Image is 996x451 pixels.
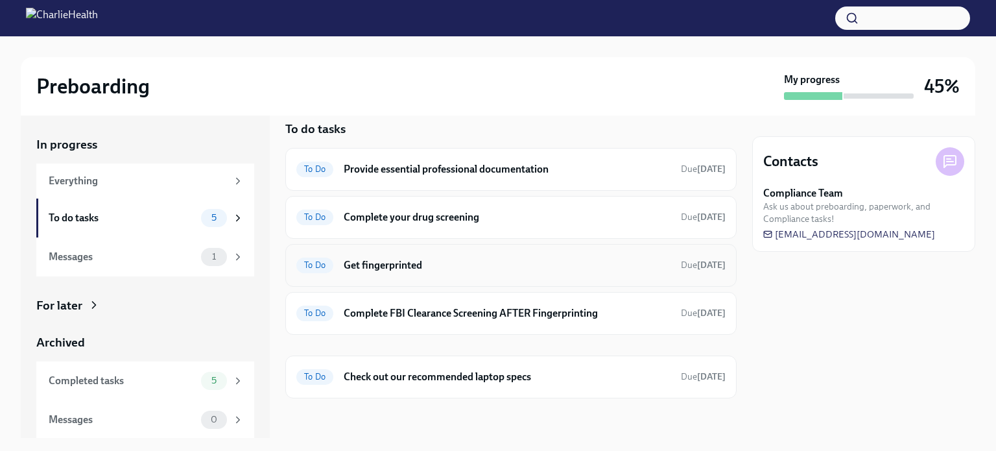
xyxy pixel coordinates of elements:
h6: Get fingerprinted [344,258,670,273]
div: Messages [49,250,196,264]
span: Due [681,164,726,175]
a: Messages1 [36,238,254,276]
h6: Check out our recommended laptop specs [344,370,670,384]
span: To Do [296,164,333,174]
div: Completed tasks [49,374,196,388]
a: To DoProvide essential professional documentationDue[DATE] [296,159,726,180]
a: To DoComplete FBI Clearance Screening AFTER FingerprintingDue[DATE] [296,303,726,324]
a: To do tasks5 [36,199,254,238]
h3: 45% [924,75,960,98]
span: 0 [203,415,225,424]
div: For later [36,297,82,314]
img: CharlieHealth [26,8,98,29]
a: Completed tasks5 [36,361,254,400]
strong: [DATE] [697,260,726,271]
h6: Provide essential professional documentation [344,162,670,177]
h4: Contacts [763,152,818,171]
span: Due [681,371,726,382]
a: Messages0 [36,400,254,439]
span: Due [681,308,726,319]
span: Due [681,260,726,271]
h2: Preboarding [36,73,150,99]
span: To Do [296,308,333,318]
div: Messages [49,413,196,427]
span: 5 [204,376,224,385]
a: [EMAIL_ADDRESS][DOMAIN_NAME] [763,228,935,241]
span: To Do [296,212,333,222]
span: To Do [296,260,333,270]
a: Archived [36,334,254,351]
h6: Complete your drug screening [344,210,670,225]
span: 5 [204,213,224,223]
span: September 29th, 2025 08:00 [681,371,726,383]
strong: [DATE] [697,308,726,319]
span: Ask us about preboarding, paperwork, and Compliance tasks! [763,201,964,225]
div: Everything [49,174,227,188]
a: To DoComplete your drug screeningDue[DATE] [296,207,726,228]
a: For later [36,297,254,314]
strong: Compliance Team [763,186,843,201]
a: To DoGet fingerprintedDue[DATE] [296,255,726,276]
div: To do tasks [49,211,196,225]
a: In progress [36,136,254,153]
span: September 29th, 2025 08:00 [681,211,726,223]
h6: Complete FBI Clearance Screening AFTER Fingerprinting [344,306,670,321]
span: Due [681,212,726,223]
a: To DoCheck out our recommended laptop specsDue[DATE] [296,367,726,387]
strong: My progress [784,73,840,87]
span: 1 [204,252,224,262]
span: September 28th, 2025 08:00 [681,163,726,175]
strong: [DATE] [697,164,726,175]
a: Everything [36,164,254,199]
span: September 29th, 2025 08:00 [681,259,726,271]
h5: To do tasks [285,121,346,138]
strong: [DATE] [697,212,726,223]
span: To Do [296,372,333,382]
strong: [DATE] [697,371,726,382]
